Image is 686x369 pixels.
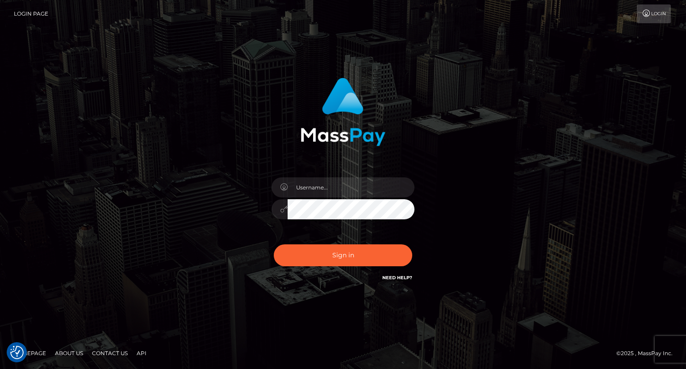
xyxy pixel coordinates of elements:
button: Consent Preferences [10,346,24,359]
img: MassPay Login [301,78,385,146]
input: Username... [288,177,414,197]
a: Login Page [14,4,48,23]
img: Revisit consent button [10,346,24,359]
a: About Us [51,346,87,360]
div: © 2025 , MassPay Inc. [616,348,679,358]
a: Contact Us [88,346,131,360]
a: Homepage [10,346,50,360]
button: Sign in [274,244,412,266]
a: API [133,346,150,360]
a: Login [637,4,671,23]
a: Need Help? [382,275,412,281]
